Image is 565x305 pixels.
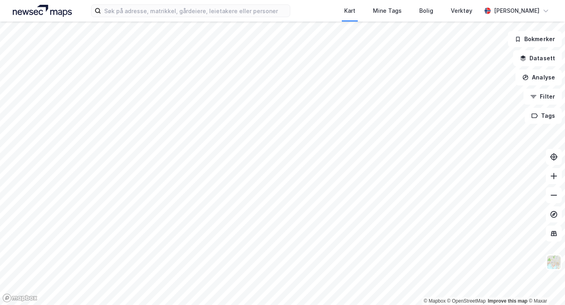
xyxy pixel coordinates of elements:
iframe: Chat Widget [525,267,565,305]
div: Bolig [419,6,433,16]
div: Verktøy [451,6,472,16]
div: Mine Tags [373,6,402,16]
a: Mapbox homepage [2,293,38,303]
button: Bokmerker [508,31,562,47]
div: [PERSON_NAME] [494,6,539,16]
button: Datasett [513,50,562,66]
div: Kart [344,6,355,16]
a: Improve this map [488,298,527,304]
button: Filter [523,89,562,105]
img: Z [546,255,561,270]
button: Tags [525,108,562,124]
img: logo.a4113a55bc3d86da70a041830d287a7e.svg [13,5,72,17]
button: Analyse [515,69,562,85]
a: OpenStreetMap [447,298,486,304]
input: Søk på adresse, matrikkel, gårdeiere, leietakere eller personer [101,5,289,17]
a: Mapbox [424,298,446,304]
